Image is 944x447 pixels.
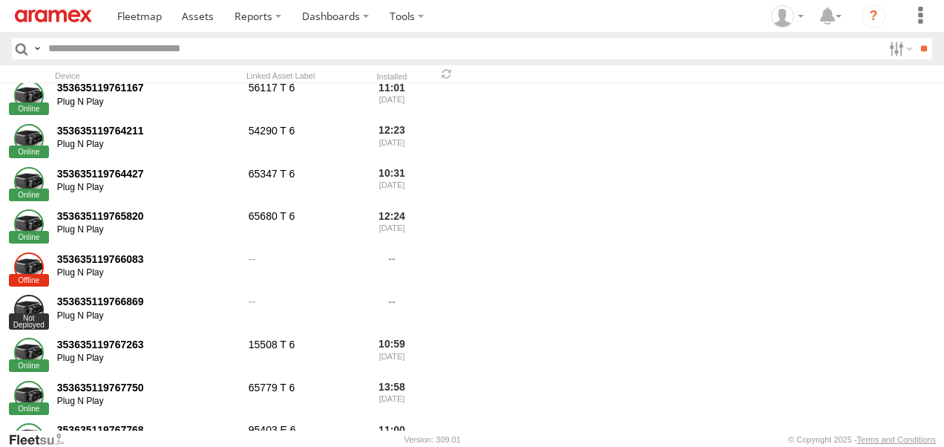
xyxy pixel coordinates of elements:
[57,182,238,194] div: Plug N Play
[57,224,238,236] div: Plug N Play
[788,435,936,444] div: © Copyright 2025 -
[31,38,43,59] label: Search Query
[862,4,885,28] i: ?
[57,338,238,351] div: 353635119767263
[57,396,238,408] div: Plug N Play
[57,97,238,108] div: Plug N Play
[246,336,358,376] div: 15508 T 6
[57,209,238,223] div: 353635119765820
[364,207,420,247] div: 12:24 [DATE]
[857,435,936,444] a: Terms and Conditions
[57,267,238,279] div: Plug N Play
[57,353,238,365] div: Plug N Play
[766,5,809,27] div: Hicham Abourifa
[57,310,238,322] div: Plug N Play
[364,79,420,120] div: 11:01 [DATE]
[364,122,420,162] div: 12:23 [DATE]
[57,124,238,137] div: 353635119764211
[404,435,461,444] div: Version: 309.01
[364,379,420,419] div: 13:58 [DATE]
[364,74,420,81] div: Installed
[438,67,456,81] span: Refresh
[246,165,358,205] div: 65347 T 6
[55,71,240,81] div: Device
[57,81,238,94] div: 353635119761167
[364,336,420,376] div: 10:59 [DATE]
[364,165,420,205] div: 10:31 [DATE]
[246,207,358,247] div: 65680 T 6
[57,167,238,180] div: 353635119764427
[57,423,238,437] div: 353635119767768
[246,79,358,120] div: 56117 T 6
[246,379,358,419] div: 65779 T 6
[8,432,76,447] a: Visit our Website
[57,381,238,394] div: 353635119767750
[57,295,238,308] div: 353635119766869
[246,71,358,81] div: Linked Asset Label
[57,252,238,266] div: 353635119766083
[15,10,92,22] img: aramex-logo.svg
[883,38,915,59] label: Search Filter Options
[57,139,238,151] div: Plug N Play
[246,122,358,162] div: 54290 T 6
